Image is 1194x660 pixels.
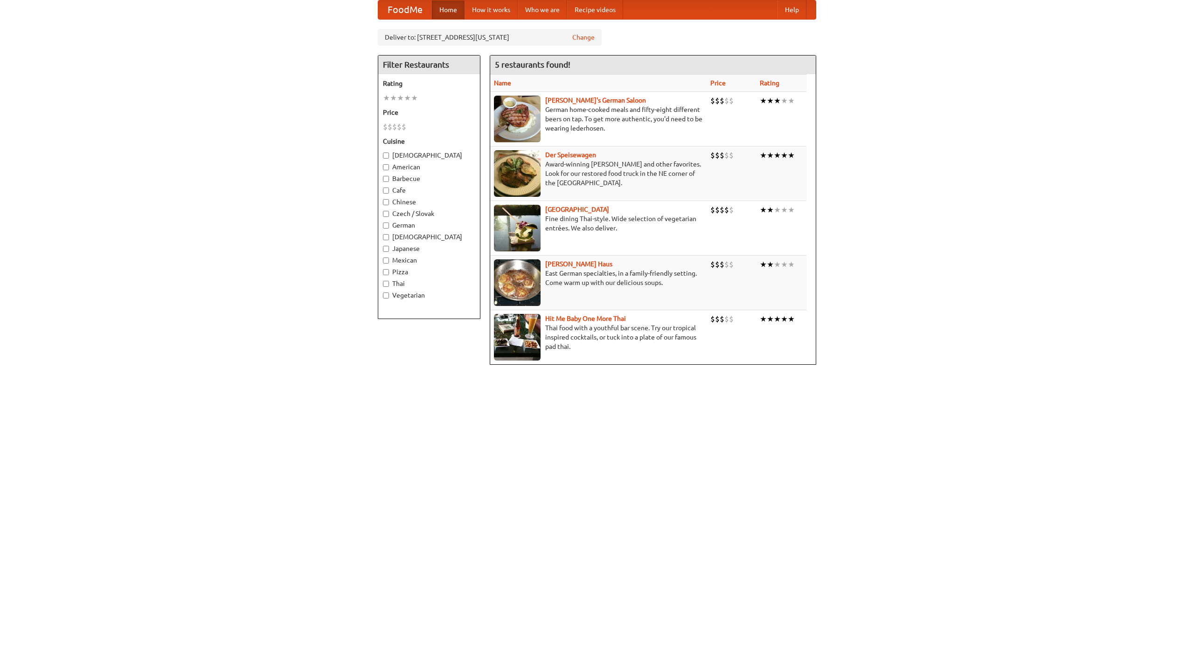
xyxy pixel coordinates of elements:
li: $ [720,96,724,106]
li: ★ [781,96,788,106]
li: ★ [774,314,781,324]
li: $ [402,122,406,132]
input: German [383,222,389,229]
img: speisewagen.jpg [494,150,541,197]
li: ★ [774,96,781,106]
a: Who we are [518,0,567,19]
li: ★ [774,150,781,160]
input: Mexican [383,257,389,264]
li: $ [720,205,724,215]
li: $ [383,122,388,132]
h5: Cuisine [383,137,475,146]
li: ★ [767,259,774,270]
h5: Price [383,108,475,117]
a: Home [432,0,465,19]
li: $ [720,259,724,270]
input: American [383,164,389,170]
label: [DEMOGRAPHIC_DATA] [383,151,475,160]
li: ★ [781,314,788,324]
a: Rating [760,79,779,87]
li: $ [729,150,734,160]
a: How it works [465,0,518,19]
li: ★ [760,314,767,324]
li: $ [715,150,720,160]
li: ★ [774,259,781,270]
li: $ [720,314,724,324]
a: Help [777,0,806,19]
li: ★ [760,259,767,270]
p: German home-cooked meals and fifty-eight different beers on tap. To get more authentic, you'd nee... [494,105,703,133]
li: ★ [788,150,795,160]
label: Japanese [383,244,475,253]
li: $ [715,205,720,215]
li: $ [729,96,734,106]
input: Vegetarian [383,292,389,299]
li: $ [720,150,724,160]
a: Der Speisewagen [545,151,596,159]
li: ★ [767,96,774,106]
input: [DEMOGRAPHIC_DATA] [383,153,389,159]
input: Japanese [383,246,389,252]
div: Deliver to: [STREET_ADDRESS][US_STATE] [378,29,602,46]
input: Barbecue [383,176,389,182]
label: Thai [383,279,475,288]
li: ★ [781,205,788,215]
label: Pizza [383,267,475,277]
li: ★ [767,314,774,324]
li: ★ [390,93,397,103]
input: Cafe [383,188,389,194]
img: babythai.jpg [494,314,541,361]
label: Chinese [383,197,475,207]
a: [PERSON_NAME]'s German Saloon [545,97,646,104]
li: $ [724,96,729,106]
li: $ [724,150,729,160]
li: ★ [788,205,795,215]
li: ★ [760,150,767,160]
li: $ [724,259,729,270]
li: $ [729,259,734,270]
li: ★ [788,314,795,324]
label: Barbecue [383,174,475,183]
a: Hit Me Baby One More Thai [545,315,626,322]
label: American [383,162,475,172]
li: $ [388,122,392,132]
a: [GEOGRAPHIC_DATA] [545,206,609,213]
li: $ [392,122,397,132]
li: $ [729,314,734,324]
li: $ [715,314,720,324]
label: Mexican [383,256,475,265]
li: ★ [781,259,788,270]
h5: Rating [383,79,475,88]
a: [PERSON_NAME] Haus [545,260,612,268]
label: [DEMOGRAPHIC_DATA] [383,232,475,242]
h4: Filter Restaurants [378,56,480,74]
a: Recipe videos [567,0,623,19]
label: German [383,221,475,230]
li: $ [710,259,715,270]
li: ★ [788,259,795,270]
li: $ [724,205,729,215]
a: Price [710,79,726,87]
li: ★ [760,205,767,215]
input: Thai [383,281,389,287]
li: $ [715,259,720,270]
li: ★ [767,150,774,160]
label: Vegetarian [383,291,475,300]
input: Czech / Slovak [383,211,389,217]
li: $ [715,96,720,106]
ng-pluralize: 5 restaurants found! [495,60,570,69]
li: $ [397,122,402,132]
img: esthers.jpg [494,96,541,142]
li: $ [710,96,715,106]
p: Award-winning [PERSON_NAME] and other favorites. Look for our restored food truck in the NE corne... [494,160,703,188]
li: ★ [397,93,404,103]
li: $ [710,314,715,324]
p: Fine dining Thai-style. Wide selection of vegetarian entrées. We also deliver. [494,214,703,233]
a: Name [494,79,511,87]
li: ★ [411,93,418,103]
